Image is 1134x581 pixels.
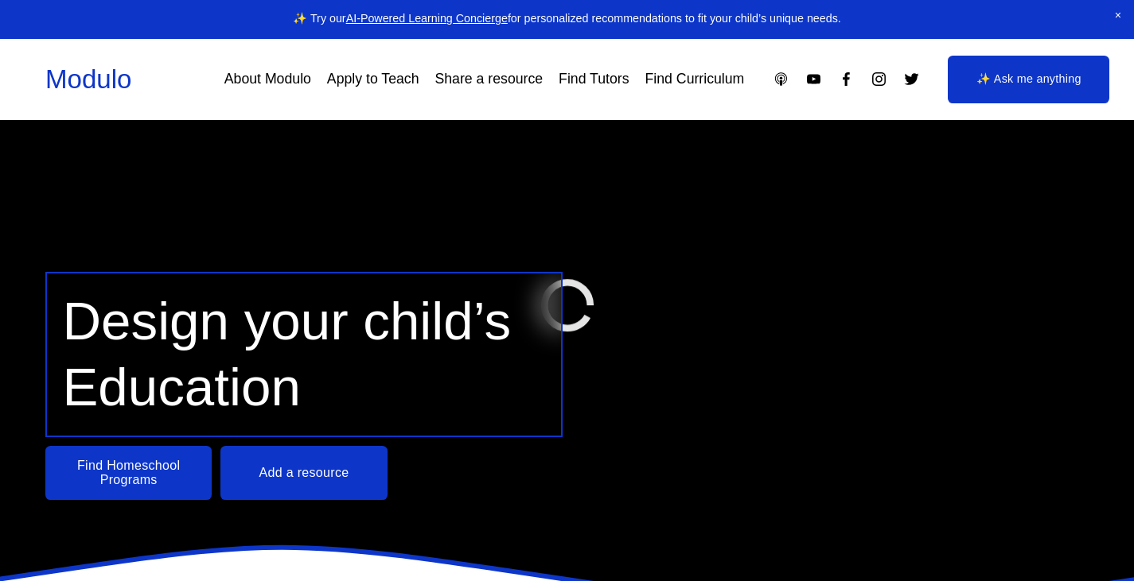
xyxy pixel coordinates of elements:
a: Find Curriculum [645,65,745,93]
a: Instagram [871,71,887,87]
a: Twitter [903,71,920,87]
a: ✨ Ask me anything [948,56,1109,103]
a: Facebook [838,71,855,87]
a: Modulo [45,64,132,94]
a: Apple Podcasts [773,71,789,87]
a: Find Homeschool Programs [45,446,212,499]
a: Add a resource [220,446,387,499]
a: Find Tutors [559,65,629,93]
span: Design your child’s Education [62,291,525,416]
a: Share a resource [435,65,543,93]
a: Apply to Teach [327,65,419,93]
a: About Modulo [224,65,311,93]
a: YouTube [805,71,822,87]
a: AI-Powered Learning Concierge [346,12,508,25]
